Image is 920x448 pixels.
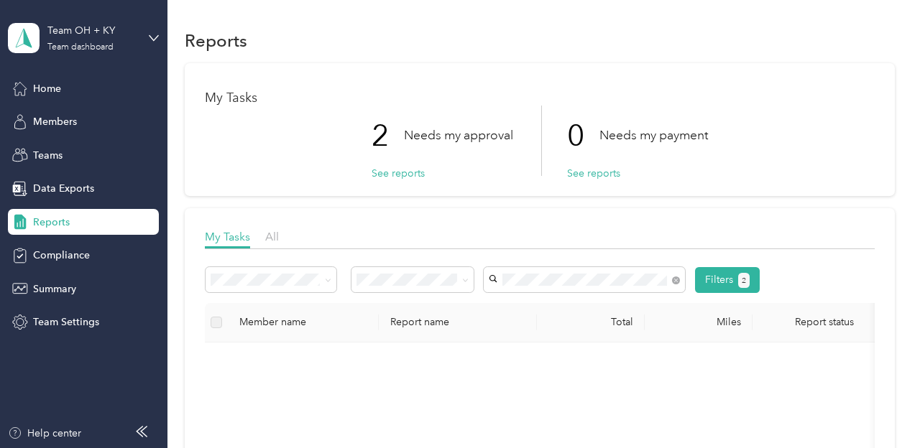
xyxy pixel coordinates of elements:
[33,248,90,263] span: Compliance
[567,106,599,166] p: 0
[47,23,137,38] div: Team OH + KY
[33,181,94,196] span: Data Exports
[738,273,750,288] button: 2
[33,81,61,96] span: Home
[185,33,247,48] h1: Reports
[839,368,920,448] iframe: Everlance-gr Chat Button Frame
[265,230,279,243] span: All
[228,303,379,342] th: Member name
[8,426,81,441] button: Help center
[695,267,760,293] button: Filters2
[205,230,250,243] span: My Tasks
[239,316,367,328] div: Member name
[33,281,76,297] span: Summary
[372,166,425,181] button: See reports
[372,106,404,166] p: 2
[33,314,99,330] span: Team Settings
[656,316,741,328] div: Miles
[205,90,875,106] h1: My Tasks
[764,316,885,328] span: Report status
[47,43,114,52] div: Team dashboard
[567,166,620,181] button: See reports
[33,215,70,230] span: Reports
[33,148,63,163] span: Teams
[742,274,746,287] span: 2
[599,126,708,144] p: Needs my payment
[548,316,633,328] div: Total
[379,303,537,342] th: Report name
[33,114,77,129] span: Members
[404,126,513,144] p: Needs my approval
